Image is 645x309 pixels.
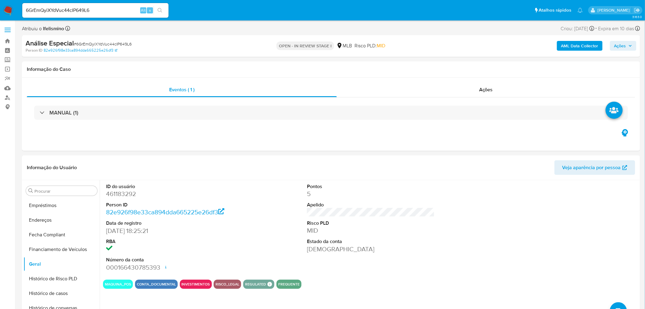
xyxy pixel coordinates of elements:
[561,41,598,51] b: AML Data Collector
[49,109,78,116] h3: MANUAL (1)
[307,238,435,245] dt: Estado da conta
[23,242,100,257] button: Financiamento de Veículos
[597,7,632,13] p: laisa.felismino@mercadolivre.com
[106,208,225,216] a: 82e926f98e33ca894dda665225e26df3
[557,41,603,51] button: AML Data Collector
[610,41,636,51] button: Ações
[106,227,234,235] dd: [DATE] 18:25:21
[74,41,132,47] span: # 6GrEmQyiXYdVuc44cIP649L6
[307,245,435,253] dd: [DEMOGRAPHIC_DATA]
[614,41,626,51] span: Ações
[154,6,166,15] button: search-icon
[106,263,234,272] dd: 000166430785393
[479,86,493,93] span: Ações
[554,160,635,175] button: Veja aparência por pessoa
[106,190,234,198] dd: 461183292
[34,188,95,194] input: Procurar
[307,183,435,190] dt: Pontos
[106,220,234,227] dt: Data de registro
[23,257,100,271] button: Geral
[22,6,169,14] input: Pesquise usuários ou casos...
[23,198,100,213] button: Empréstimos
[23,271,100,286] button: Histórico de Risco PLD
[355,42,385,49] span: Risco PLD:
[562,160,621,175] span: Veja aparência por pessoa
[42,25,64,32] b: lfelismino
[578,8,583,13] a: Notificações
[634,7,640,13] a: Sair
[596,24,597,33] span: -
[169,86,194,93] span: Eventos ( 1 )
[149,7,151,13] span: s
[23,286,100,301] button: Histórico de casos
[26,38,74,48] b: Análise Especial
[27,165,77,171] h1: Informação do Usuário
[377,42,385,49] span: MID
[22,25,64,32] span: Atribuiu o
[141,7,146,13] span: Alt
[307,220,435,227] dt: Risco PLD
[598,25,634,32] span: Expira em 10 dias
[561,24,594,33] div: Criou: [DATE]
[307,202,435,208] dt: Apelido
[307,190,435,198] dd: 5
[106,202,234,208] dt: Person ID
[106,183,234,190] dt: ID do usuário
[27,66,635,72] h1: Informação do Caso
[26,48,42,53] b: Person ID
[23,213,100,227] button: Endereços
[44,48,117,53] a: 82e926f98e33ca894dda665225e26df3
[28,188,33,193] button: Procurar
[276,42,334,50] p: OPEN - IN REVIEW STAGE I
[106,238,234,245] dt: RBA
[106,256,234,263] dt: Número da conta
[337,42,352,49] div: MLB
[34,106,628,120] div: MANUAL (1)
[307,226,435,235] dd: MID
[23,227,100,242] button: Fecha Compliant
[539,7,572,13] span: Atalhos rápidos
